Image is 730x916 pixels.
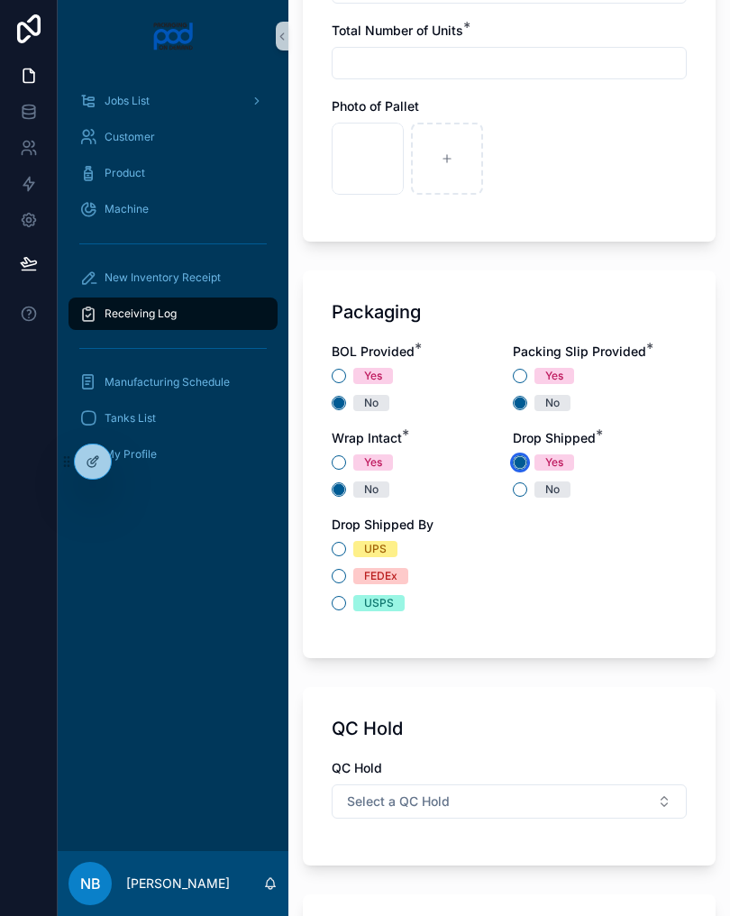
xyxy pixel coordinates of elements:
[347,792,450,811] span: Select a QC Hold
[68,438,278,471] a: My Profile
[68,298,278,330] a: Receiving Log
[332,517,433,532] span: Drop Shipped By
[105,94,150,108] span: Jobs List
[364,454,382,471] div: Yes
[105,270,221,285] span: New Inventory Receipt
[332,299,421,325] h1: Packaging
[105,375,230,389] span: Manufacturing Schedule
[364,368,382,384] div: Yes
[68,121,278,153] a: Customer
[105,166,145,180] span: Product
[152,22,195,50] img: App logo
[58,72,288,851] div: scrollable content
[68,402,278,435] a: Tanks List
[332,716,403,741] h1: QC Hold
[105,411,156,426] span: Tanks List
[545,368,563,384] div: Yes
[68,193,278,225] a: Machine
[545,395,560,411] div: No
[332,343,415,359] span: BOL Provided
[364,395,379,411] div: No
[105,307,177,321] span: Receiving Log
[364,568,397,584] div: FEDEx
[105,447,157,462] span: My Profile
[68,261,278,294] a: New Inventory Receipt
[332,23,463,38] span: Total Number of Units
[105,130,155,144] span: Customer
[364,541,387,557] div: UPS
[126,875,230,893] p: [PERSON_NAME]
[513,343,646,359] span: Packing Slip Provided
[332,98,419,114] span: Photo of Pallet
[105,202,149,216] span: Machine
[332,430,402,445] span: Wrap Intact
[545,481,560,498] div: No
[364,481,379,498] div: No
[513,430,596,445] span: Drop Shipped
[68,85,278,117] a: Jobs List
[80,873,101,894] span: NB
[68,157,278,189] a: Product
[364,595,394,611] div: USPS
[332,760,382,775] span: QC Hold
[545,454,563,471] div: Yes
[68,366,278,398] a: Manufacturing Schedule
[332,784,687,819] button: Select Button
